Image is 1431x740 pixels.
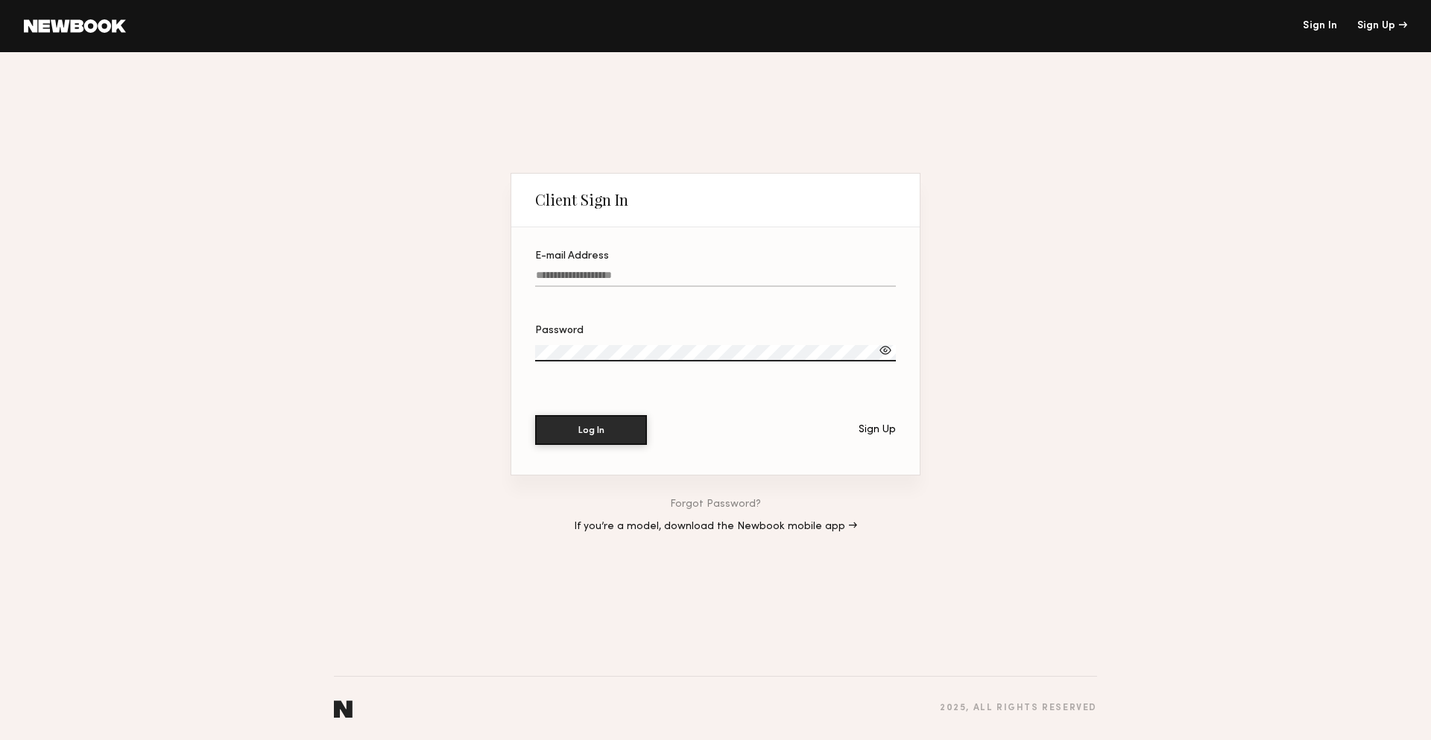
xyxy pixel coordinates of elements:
a: If you’re a model, download the Newbook mobile app → [574,522,857,532]
input: Password [535,345,896,361]
button: Log In [535,415,647,445]
div: Client Sign In [535,191,628,209]
div: E-mail Address [535,251,896,262]
div: 2025 , all rights reserved [940,703,1097,713]
input: E-mail Address [535,270,896,287]
a: Sign In [1303,21,1337,31]
div: Password [535,326,896,336]
div: Sign Up [1357,21,1407,31]
a: Forgot Password? [670,499,761,510]
div: Sign Up [859,425,896,435]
